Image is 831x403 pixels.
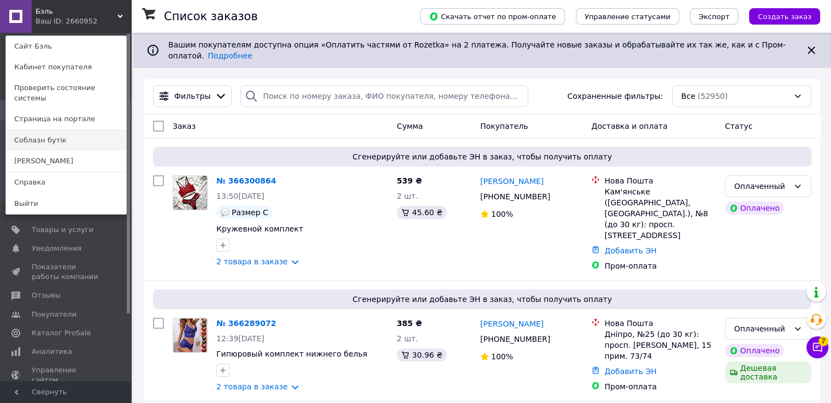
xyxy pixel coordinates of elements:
span: (52950) [698,92,728,100]
span: 12:39[DATE] [216,334,264,343]
img: Фото товару [173,176,207,210]
a: № 366289072 [216,319,276,328]
span: 385 ₴ [397,319,422,328]
div: 45.60 ₴ [397,206,446,219]
button: Создать заказ [749,8,820,25]
h1: Список заказов [164,10,258,23]
div: [PHONE_NUMBER] [478,331,552,347]
div: Нова Пошта [604,175,716,186]
span: 2 шт. [397,192,418,200]
img: :speech_balloon: [221,208,229,217]
span: Бэль [36,7,117,16]
span: Уведомления [32,244,81,253]
span: Сгенерируйте или добавьте ЭН в заказ, чтобы получить оплату [157,151,807,162]
span: Фильтры [174,91,210,102]
a: Подробнее [208,51,252,60]
span: Сохраненные фильтры: [567,91,663,102]
div: Дніпро, №25 (до 30 кг): просп. [PERSON_NAME], 15 прим. 73/74 [604,329,716,361]
span: Доставка и оплата [591,122,667,131]
a: Добавить ЭН [604,246,656,255]
button: Управление статусами [576,8,679,25]
div: Пром-оплата [604,260,716,271]
div: Ваш ID: 2660952 [36,16,81,26]
span: 2 шт. [397,334,418,343]
a: 2 товара в заказе [216,257,288,266]
a: Страница на портале [6,109,126,129]
span: Отзывы [32,291,61,300]
span: 100% [491,352,513,361]
div: [PHONE_NUMBER] [478,189,552,204]
button: Чат с покупателем7 [806,336,828,358]
span: 13:50[DATE] [216,192,264,200]
span: Создать заказ [758,13,811,21]
span: 7 [818,336,828,346]
a: Фото товару [173,318,208,353]
a: [PERSON_NAME] [480,176,544,187]
a: Справка [6,172,126,193]
span: 539 ₴ [397,176,422,185]
div: Дешевая доставка [725,361,811,383]
span: Заказ [173,122,196,131]
span: Скачать отчет по пром-оплате [429,11,556,21]
a: Проверить состояние системы [6,78,126,108]
span: Каталог ProSale [32,328,91,338]
a: Кружевной комплект [216,224,303,233]
button: Экспорт [690,8,738,25]
span: Управление статусами [585,13,670,21]
a: [PERSON_NAME] [480,318,544,329]
span: Аналитика [32,347,72,357]
span: Сгенерируйте или добавьте ЭН в заказ, чтобы получить оплату [157,294,807,305]
span: Сумма [397,122,423,131]
div: Пром-оплата [604,381,716,392]
a: Кабинет покупателя [6,57,126,78]
div: Кам'янське ([GEOGRAPHIC_DATA], [GEOGRAPHIC_DATA].), №8 (до 30 кг): просп. [STREET_ADDRESS] [604,186,716,241]
a: Сайт Бэль [6,36,126,57]
span: 100% [491,210,513,218]
a: Гипюровый комплект нижнего белья [216,349,367,358]
span: Покупатели [32,310,76,319]
span: Размер С [232,208,268,217]
div: 30.96 ₴ [397,348,446,361]
span: Статус [725,122,753,131]
input: Поиск по номеру заказа, ФИО покупателя, номеру телефона, Email, номеру накладной [240,85,528,107]
span: Все [681,91,696,102]
a: Создать заказ [738,11,820,20]
div: Оплачено [725,201,784,215]
a: № 366300864 [216,176,276,185]
a: Добавить ЭН [604,367,656,376]
span: Вашим покупателям доступна опция «Оплатить частями от Rozetka» на 2 платежа. Получайте новые зака... [168,40,786,60]
a: [PERSON_NAME] [6,151,126,171]
a: Фото товару [173,175,208,210]
div: Оплаченный [734,323,789,335]
span: Покупатель [480,122,528,131]
a: Выйти [6,193,126,214]
div: Оплачено [725,344,784,357]
a: Соблазн бутік [6,130,126,151]
div: Нова Пошта [604,318,716,329]
span: Управление сайтом [32,365,101,385]
img: Фото товару [173,318,207,352]
span: Показатели работы компании [32,262,101,282]
a: 2 товара в заказе [216,382,288,391]
span: Экспорт [699,13,729,21]
button: Скачать отчет по пром-оплате [420,8,565,25]
span: Товары и услуги [32,225,93,235]
div: Оплаченный [734,180,789,192]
